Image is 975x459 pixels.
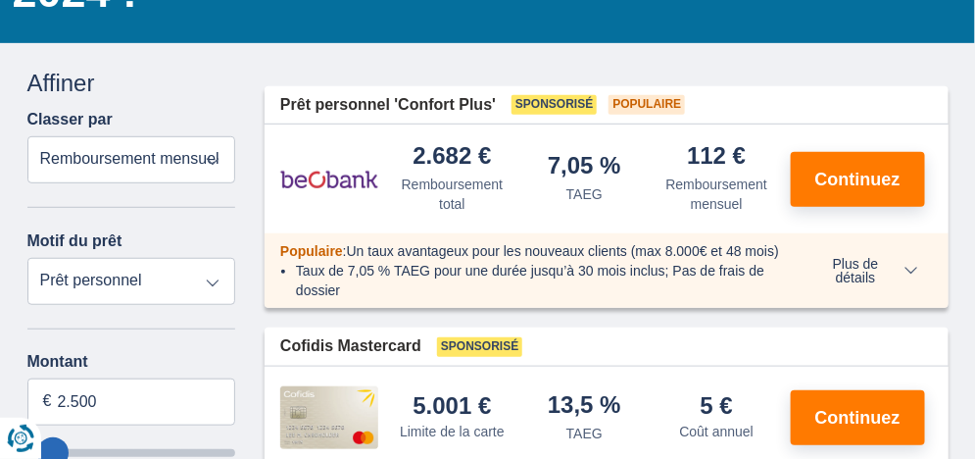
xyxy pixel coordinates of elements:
[815,171,901,188] span: Continuez
[27,111,113,128] label: Classer par
[400,422,505,441] div: Limite de la carte
[265,241,797,261] div: :
[791,390,925,445] button: Continuez
[43,390,52,413] span: €
[791,152,925,207] button: Continuez
[27,353,236,371] label: Montant
[280,243,343,259] span: Populaire
[347,243,779,259] span: Un taux avantageux pour les nouveaux clients (max 8.000€ et 48 mois)
[811,257,918,284] span: Plus de détails
[512,95,597,115] span: Sponsorisé
[413,394,491,418] div: 5.001 €
[296,261,781,300] li: Taux de 7,05 % TAEG pour une durée jusqu’à 30 mois inclus; Pas de frais de dossier
[548,393,621,420] div: 13,5 %
[609,95,685,115] span: Populaire
[701,394,733,418] div: 5 €
[658,175,775,214] div: Remboursement mensuel
[687,144,746,171] div: 112 €
[680,422,755,441] div: Coût annuel
[437,337,522,357] span: Sponsorisé
[27,232,122,250] label: Motif du prêt
[280,335,421,358] span: Cofidis Mastercard
[27,449,236,457] input: wantToBorrow
[797,256,933,285] button: Plus de détails
[548,154,621,180] div: 7,05 %
[27,67,236,100] div: Affiner
[815,409,901,427] span: Continuez
[394,175,511,214] div: Remboursement total
[280,386,378,449] img: pret personnel Cofidis CC
[280,155,378,204] img: pret personnel Beobank
[566,424,603,443] div: TAEG
[566,184,603,204] div: TAEG
[280,94,496,117] span: Prêt personnel 'Confort Plus'
[413,144,491,171] div: 2.682 €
